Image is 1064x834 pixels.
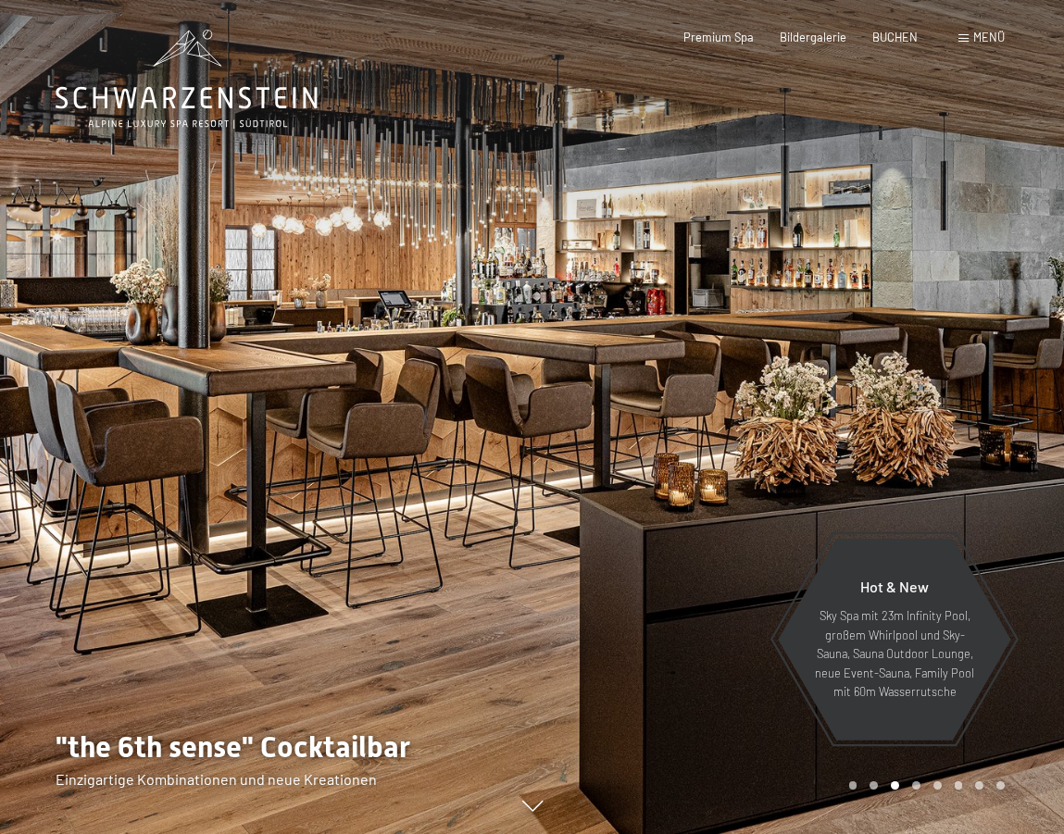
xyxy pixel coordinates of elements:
a: Premium Spa [683,30,754,44]
div: Carousel Page 5 [933,781,942,790]
div: Carousel Page 3 (Current Slide) [891,781,899,790]
div: Carousel Pagination [843,781,1005,790]
div: Carousel Page 2 [870,781,878,790]
span: Hot & New [860,578,929,595]
a: BUCHEN [872,30,918,44]
a: Bildergalerie [780,30,846,44]
div: Carousel Page 7 [975,781,983,790]
a: Hot & New Sky Spa mit 23m Infinity Pool, großem Whirlpool und Sky-Sauna, Sauna Outdoor Lounge, ne... [777,538,1012,741]
div: Carousel Page 6 [955,781,963,790]
div: Carousel Page 1 [849,781,857,790]
p: Sky Spa mit 23m Infinity Pool, großem Whirlpool und Sky-Sauna, Sauna Outdoor Lounge, neue Event-S... [814,606,975,701]
span: Menü [973,30,1005,44]
div: Carousel Page 4 [912,781,920,790]
div: Carousel Page 8 [996,781,1005,790]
